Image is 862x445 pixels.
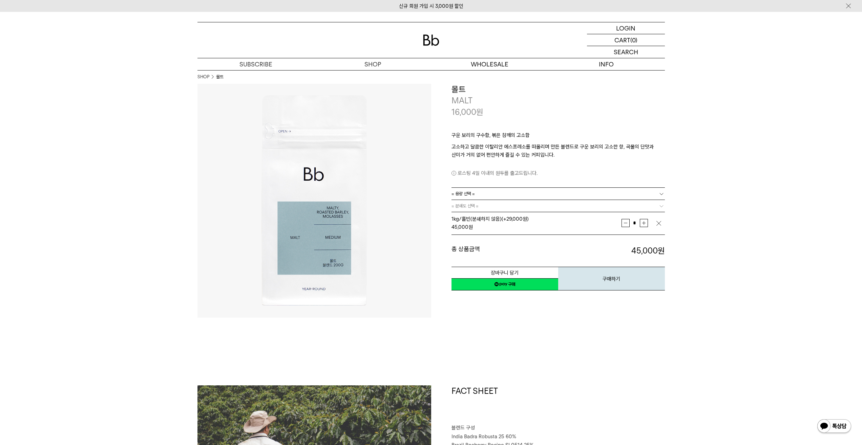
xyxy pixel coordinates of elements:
[314,58,431,70] a: SHOP
[640,219,648,227] button: 증가
[451,188,475,200] span: = 용량 선택 =
[451,169,665,177] p: 로스팅 4일 이내의 원두를 출고드립니다.
[614,34,630,46] p: CART
[216,74,224,80] li: 몰트
[197,58,314,70] a: SUBSCRIBE
[631,246,665,256] strong: 45,000
[622,219,630,227] button: 감소
[451,106,483,118] p: 16,000
[614,46,638,58] p: SEARCH
[587,34,665,46] a: CART (0)
[655,220,662,227] img: 삭제
[630,34,637,46] p: (0)
[616,22,635,34] p: LOGIN
[423,35,439,46] img: 로고
[476,107,483,117] span: 원
[451,278,558,290] a: 새창
[451,143,665,159] p: 고소하고 달콤한 이탈리안 에스프레소를 떠올리며 만든 블렌드로 구운 보리의 고소한 향, 곡물의 단맛과 산미가 거의 없어 편안하게 즐길 수 있는 커피입니다.
[451,131,665,143] p: 구운 보리의 구수함, 볶은 참깨의 고소함
[451,200,479,212] span: = 분쇄도 선택 =
[451,425,475,431] span: 블렌드 구성
[817,419,852,435] img: 카카오톡 채널 1:1 채팅 버튼
[451,223,622,231] div: 원
[451,84,665,95] h3: 몰트
[658,246,665,256] b: 원
[451,216,529,222] span: 1kg/홀빈(분쇄하지 않음) (+29,000원)
[548,58,665,70] p: INFO
[451,433,516,440] span: India Badra Robusta 25 60%
[431,58,548,70] p: WHOLESALE
[197,84,431,318] img: 몰트
[451,385,665,424] h1: FACT SHEET
[558,267,665,290] button: 구매하기
[451,245,558,257] dt: 총 상품금액
[587,22,665,34] a: LOGIN
[451,267,558,279] button: 장바구니 담기
[451,95,665,106] p: MALT
[451,224,468,230] strong: 45,000
[197,74,209,80] a: SHOP
[399,3,463,9] a: 신규 회원 가입 시 3,000원 할인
